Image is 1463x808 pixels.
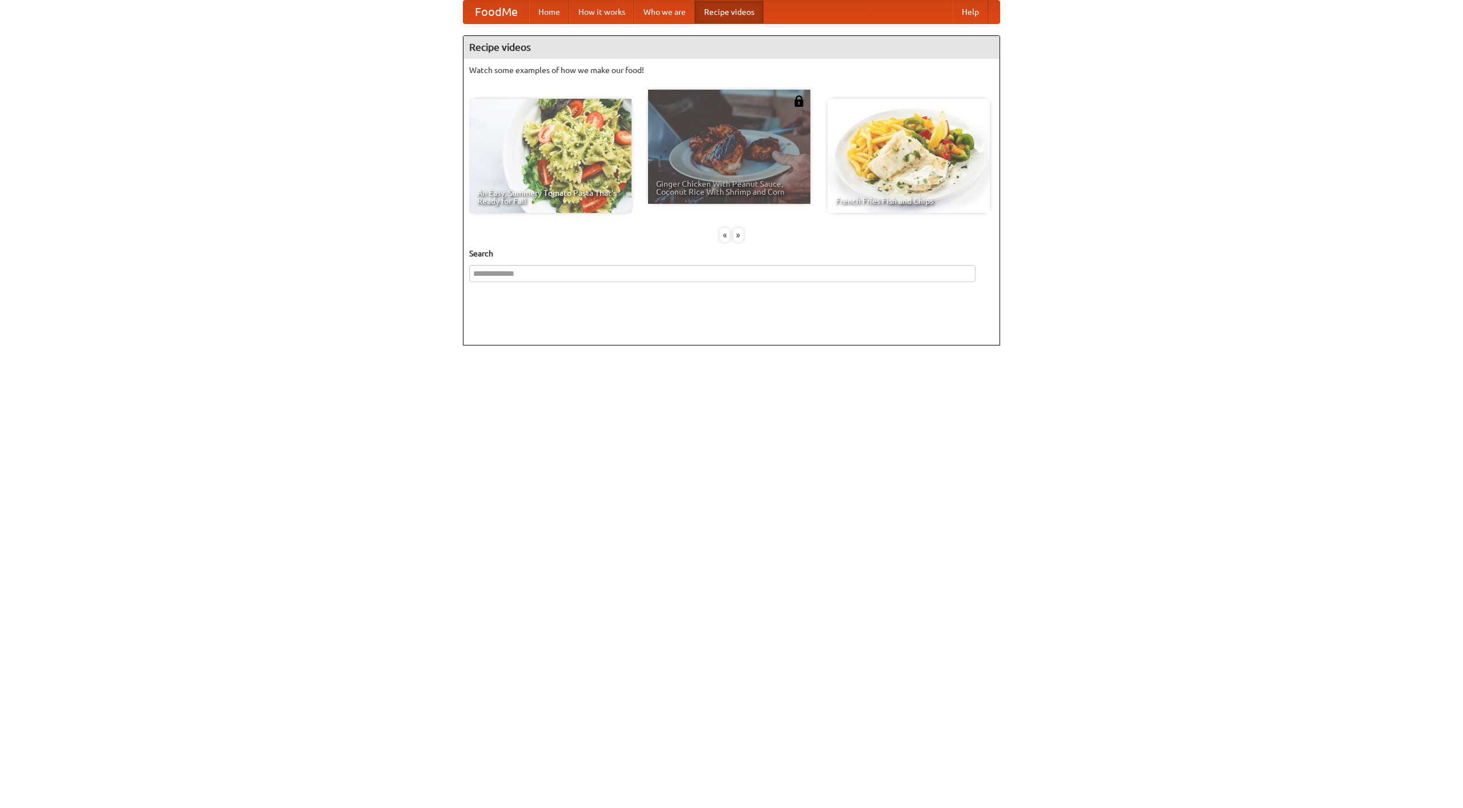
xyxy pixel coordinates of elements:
[634,1,695,23] a: Who we are
[529,1,569,23] a: Home
[733,228,744,242] div: »
[836,197,982,205] span: French Fries Fish and Chips
[793,95,805,107] img: 483408.png
[828,99,990,213] a: French Fries Fish and Chips
[469,99,631,213] a: An Easy, Summery Tomato Pasta That's Ready for Fall
[463,1,529,23] a: FoodMe
[719,228,730,242] div: «
[695,1,764,23] a: Recipe videos
[469,248,994,259] h5: Search
[569,1,634,23] a: How it works
[477,189,623,205] span: An Easy, Summery Tomato Pasta That's Ready for Fall
[953,1,988,23] a: Help
[463,36,1000,59] h4: Recipe videos
[469,65,994,76] p: Watch some examples of how we make our food!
